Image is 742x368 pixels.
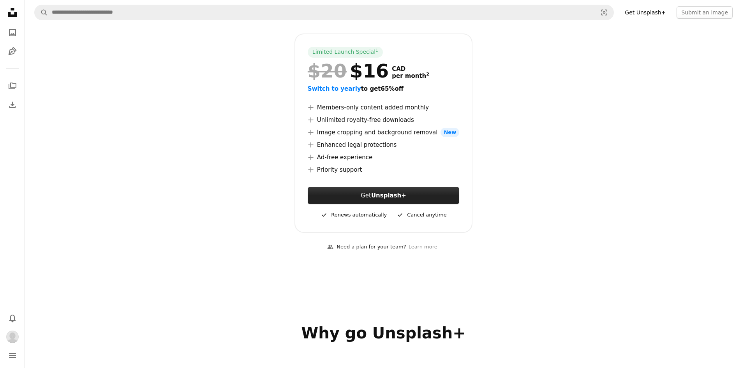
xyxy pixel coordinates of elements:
button: Notifications [5,310,20,326]
li: Image cropping and background removal [308,128,459,137]
span: $20 [308,61,347,81]
a: Learn more [406,241,440,254]
div: Limited Launch Special [308,47,383,58]
div: Renews automatically [320,210,387,220]
button: Menu [5,348,20,363]
a: 2 [425,72,431,79]
img: Avatar of user Shicara Prince [6,331,19,343]
sup: 1 [375,48,378,53]
a: 1 [374,48,380,56]
span: New [441,128,459,137]
button: Submit an image [677,6,733,19]
sup: 2 [426,72,429,77]
li: Enhanced legal protections [308,140,459,150]
button: Profile [5,329,20,345]
a: Get Unsplash+ [620,6,670,19]
a: Photos [5,25,20,40]
a: Collections [5,78,20,94]
span: per month [392,72,429,79]
span: CAD [392,65,429,72]
li: Members-only content added monthly [308,103,459,112]
a: GetUnsplash+ [308,187,459,204]
button: Search Unsplash [35,5,48,20]
a: Home — Unsplash [5,5,20,22]
button: Visual search [595,5,613,20]
button: Switch to yearlyto get65%off [308,84,404,93]
div: Cancel anytime [396,210,446,220]
li: Ad-free experience [308,153,459,162]
h2: Why go Unsplash+ [131,324,636,342]
div: Need a plan for your team? [327,243,406,251]
strong: Unsplash+ [371,192,406,199]
div: $16 [308,61,389,81]
form: Find visuals sitewide [34,5,614,20]
span: Switch to yearly [308,85,361,92]
li: Priority support [308,165,459,174]
a: Download History [5,97,20,113]
a: Illustrations [5,44,20,59]
li: Unlimited royalty-free downloads [308,115,459,125]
